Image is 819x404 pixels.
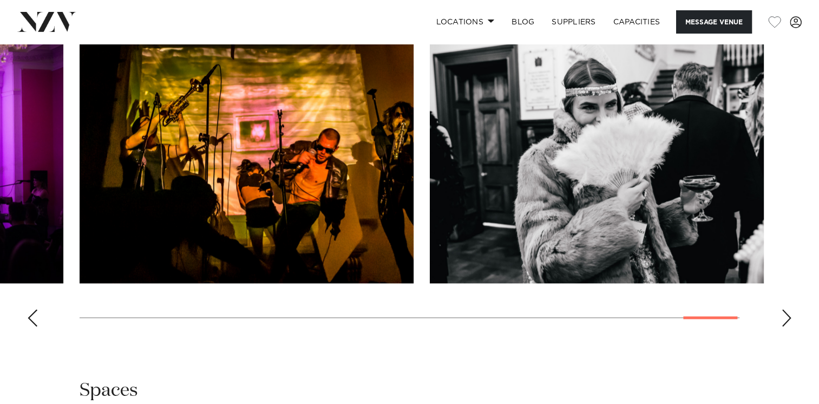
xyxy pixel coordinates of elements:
button: Message Venue [676,10,752,34]
a: BLOG [503,10,543,34]
img: nzv-logo.png [17,12,76,31]
a: Capacities [605,10,669,34]
swiper-slide: 23 / 23 [430,38,764,283]
swiper-slide: 22 / 23 [80,38,414,283]
a: SUPPLIERS [543,10,604,34]
h2: Spaces [80,379,138,403]
a: Locations [427,10,503,34]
